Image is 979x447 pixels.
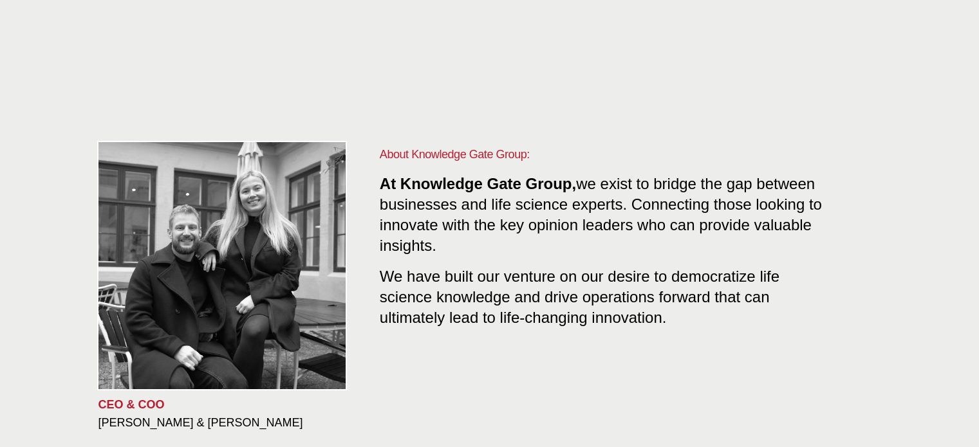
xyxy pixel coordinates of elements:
h1: About Knowledge Gate Group: [380,145,830,163]
span: we exist to bridge the gap between businesses and life science experts. Connecting those looking ... [380,175,822,254]
h3: [PERSON_NAME] & [PERSON_NAME] [98,415,359,430]
img: KOL management, KEE, Therapy area experts [98,142,346,389]
p: CEO & COO [98,397,359,412]
span: At Knowledge Gate Group, [380,175,576,192]
span: We have built our venture on our desire to democratize life science knowledge and drive operation... [380,262,779,326]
